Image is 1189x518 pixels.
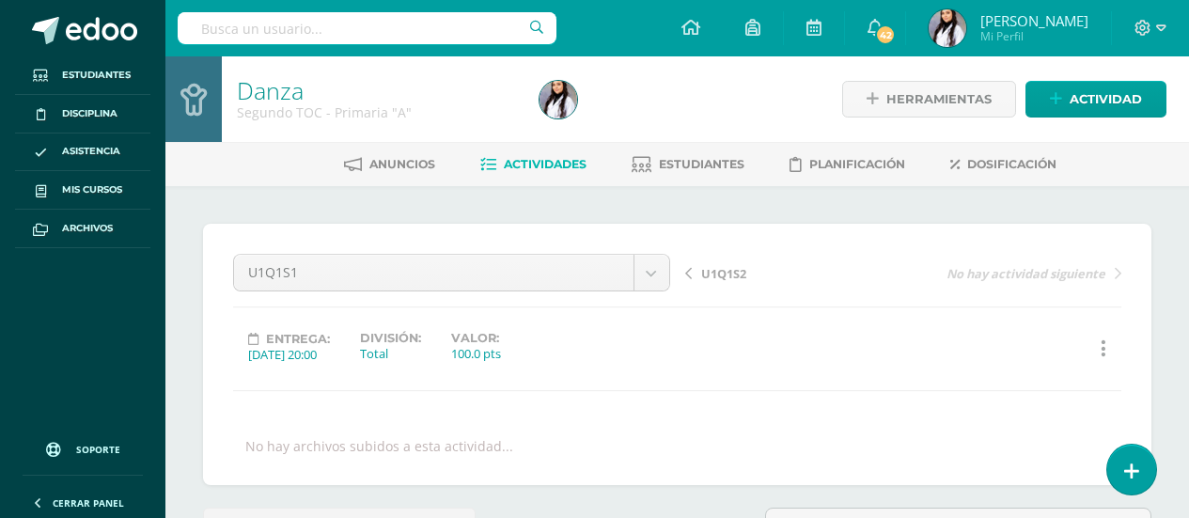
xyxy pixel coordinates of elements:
a: Danza [237,74,304,106]
span: Entrega: [266,332,330,346]
a: Mis cursos [15,171,150,210]
span: U1Q1S1 [248,255,619,290]
a: U1Q1S1 [234,255,669,290]
span: Archivos [62,221,113,236]
a: Herramientas [842,81,1016,118]
a: Actividad [1025,81,1166,118]
a: Estudiantes [15,56,150,95]
div: [DATE] 20:00 [248,346,330,363]
label: Valor: [451,331,501,345]
a: Planificación [790,149,905,180]
img: fc0dec26079b5c69f9e7313e8305d2d9.png [540,81,577,118]
div: Total [360,345,421,362]
span: [PERSON_NAME] [980,11,1088,30]
span: No hay actividad siguiente [947,265,1105,282]
span: Mi Perfil [980,28,1088,44]
span: Dosificación [967,157,1056,171]
label: División: [360,331,421,345]
a: U1Q1S2 [685,263,903,282]
span: Anuncios [369,157,435,171]
span: Planificación [809,157,905,171]
a: Actividades [480,149,587,180]
div: No hay archivos subidos a esta actividad... [245,437,513,455]
span: 42 [875,24,896,45]
a: Archivos [15,210,150,248]
span: Actividades [504,157,587,171]
span: Mis cursos [62,182,122,197]
span: Actividad [1070,82,1142,117]
span: Disciplina [62,106,117,121]
span: Estudiantes [659,157,744,171]
a: Asistencia [15,133,150,172]
a: Anuncios [344,149,435,180]
span: Estudiantes [62,68,131,83]
span: U1Q1S2 [701,265,746,282]
div: Segundo TOC - Primaria 'A' [237,103,517,121]
img: fc0dec26079b5c69f9e7313e8305d2d9.png [929,9,966,47]
a: Disciplina [15,95,150,133]
a: Soporte [23,424,143,470]
a: Dosificación [950,149,1056,180]
span: Asistencia [62,144,120,159]
a: Estudiantes [632,149,744,180]
span: Soporte [76,443,120,456]
div: 100.0 pts [451,345,501,362]
span: Herramientas [886,82,992,117]
h1: Danza [237,77,517,103]
span: Cerrar panel [53,496,124,510]
input: Busca un usuario... [178,12,556,44]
